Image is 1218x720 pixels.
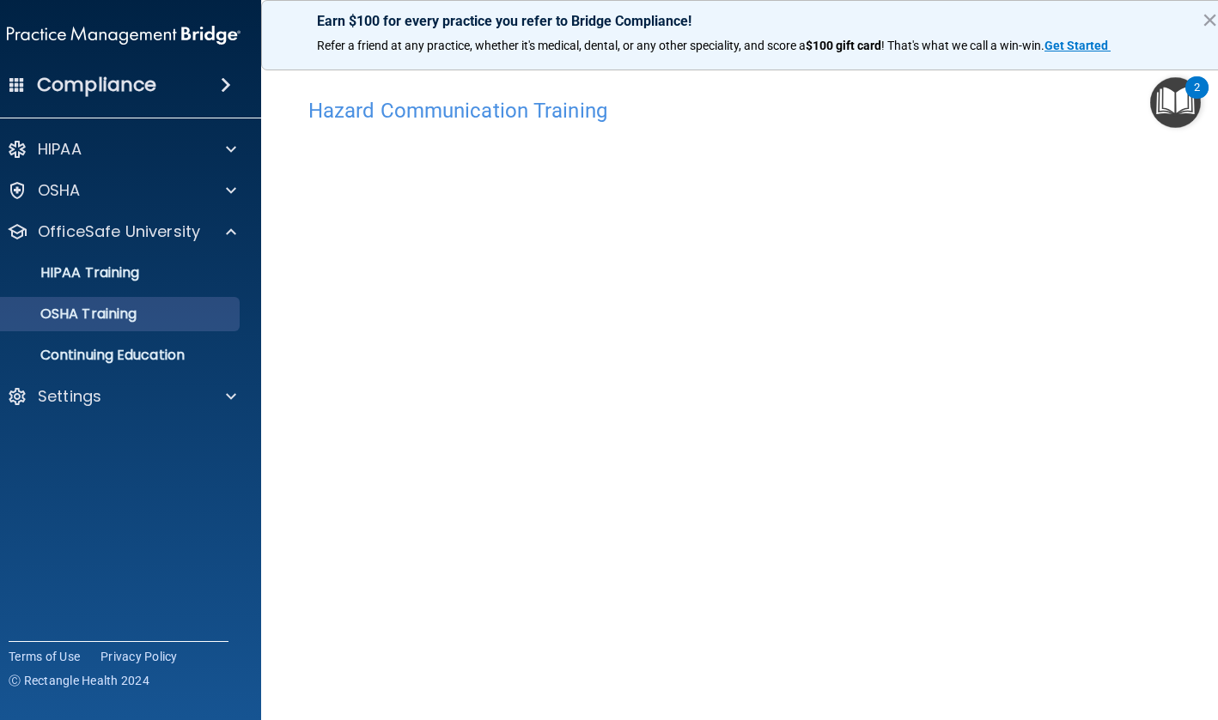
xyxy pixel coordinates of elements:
span: ! That's what we call a win-win. [881,39,1044,52]
span: Refer a friend at any practice, whether it's medical, dental, or any other speciality, and score a [317,39,806,52]
strong: Get Started [1044,39,1108,52]
button: Close [1202,6,1218,33]
a: OSHA [7,180,236,201]
p: HIPAA [38,139,82,160]
div: 2 [1194,88,1200,110]
h4: Hazard Communication Training [308,100,1185,122]
a: Privacy Policy [100,648,178,665]
img: PMB logo [7,18,241,52]
p: Settings [38,386,101,407]
a: Settings [7,386,236,407]
p: Earn $100 for every practice you refer to Bridge Compliance! [317,13,1148,29]
h4: Compliance [37,73,156,97]
a: Terms of Use [9,648,80,665]
span: Ⓒ Rectangle Health 2024 [9,672,149,689]
a: Get Started [1044,39,1111,52]
p: OSHA [38,180,81,201]
p: OfficeSafe University [38,221,200,242]
iframe: HCT [308,131,1185,698]
button: Open Resource Center, 2 new notifications [1150,77,1201,128]
strong: $100 gift card [806,39,881,52]
a: HIPAA [7,139,236,160]
a: OfficeSafe University [7,221,236,242]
